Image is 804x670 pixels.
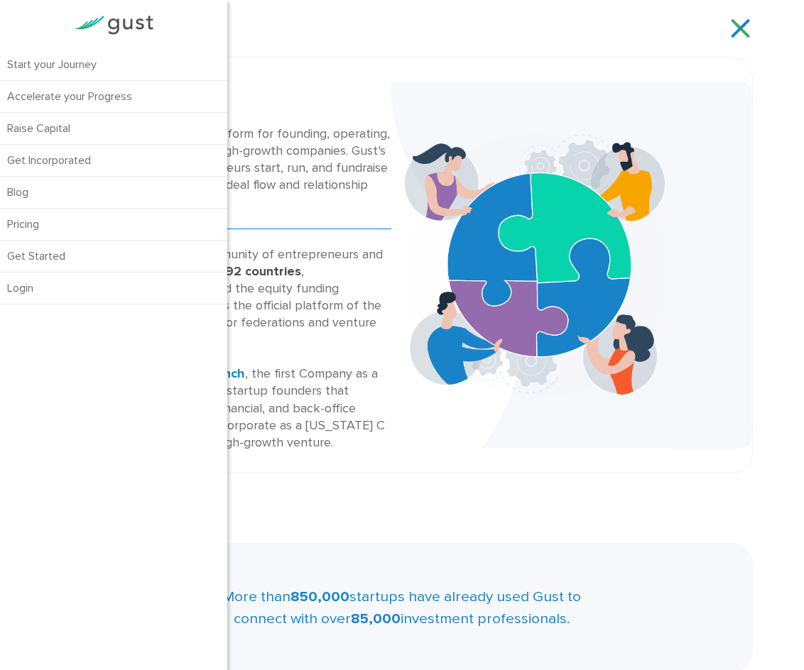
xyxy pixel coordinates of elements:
img: About Us Banner Bg [391,82,752,449]
strong: 85,000 [351,610,401,627]
strong: 850,000 [290,588,349,605]
img: Gust Logo [74,16,153,35]
strong: 192 countries [219,264,301,279]
div: Gust is the global SaaS platform for founding, operating, and investing in scalable, high-growth ... [73,126,391,212]
div: As the world’s largest community of entrepreneurs and early-stage investors from , [PERSON_NAME] ... [73,246,391,451]
h1: About Us [73,79,391,111]
p: More than startups have already used Gust to connect with over investment professionals. [65,586,739,630]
